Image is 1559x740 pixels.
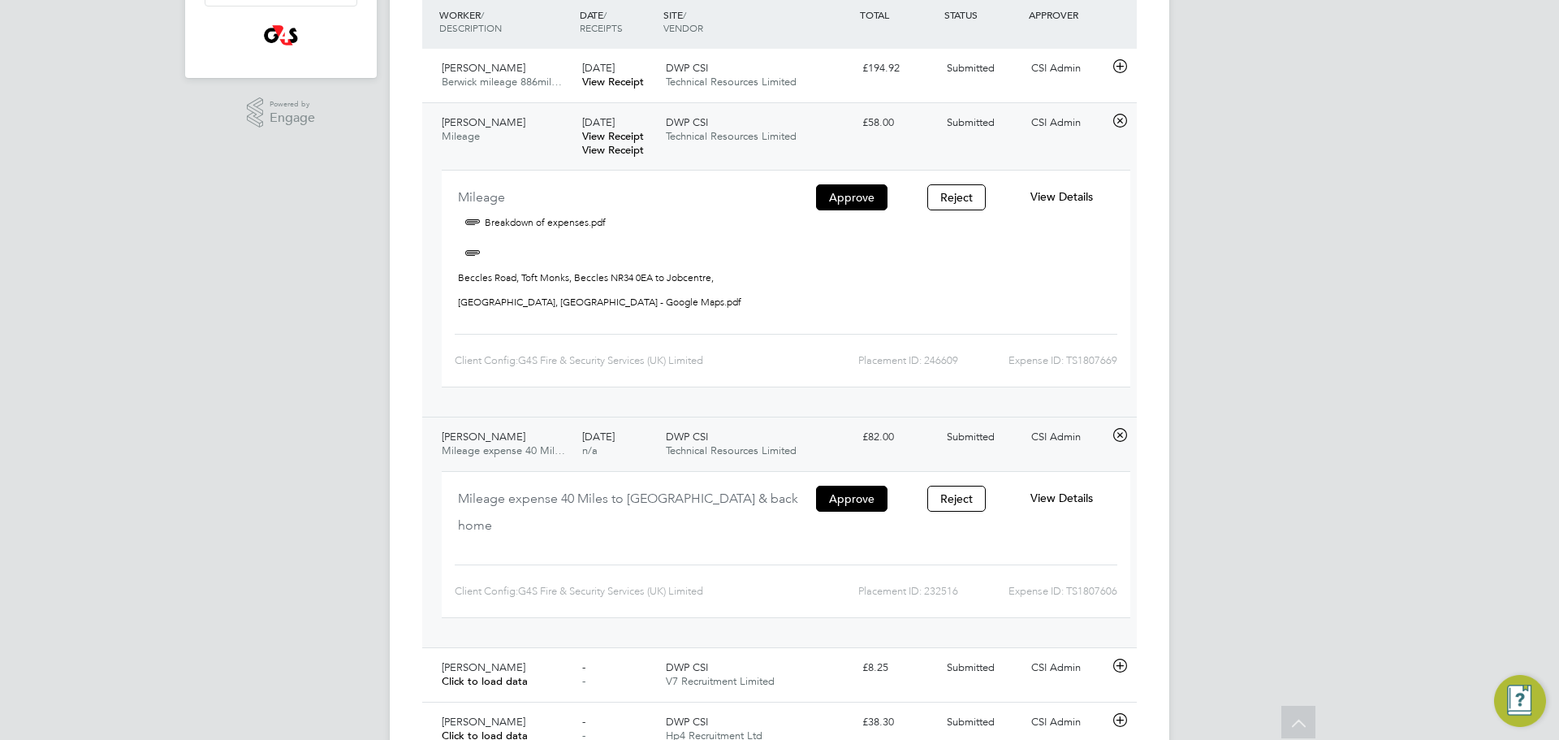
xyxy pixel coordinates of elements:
span: - [582,715,585,729]
span: [PERSON_NAME] [442,61,525,75]
button: Engage Resource Center [1494,675,1546,727]
span: / [481,8,484,21]
button: Approve [816,486,887,512]
span: n/a [582,444,598,457]
a: Powered byEngage [247,97,316,128]
div: Mileage [458,184,799,210]
span: Powered by [270,97,315,111]
span: Submitted [947,430,995,444]
button: Approve [816,184,887,210]
div: £8.25 [856,655,940,682]
span: Submitted [947,115,995,129]
div: Placement ID: 232516 [746,578,958,604]
span: DWP CSI [666,430,708,444]
span: VENDOR [663,21,703,34]
span: Mileage [442,129,480,143]
div: Client Config: [455,348,746,374]
span: [PERSON_NAME] [442,115,525,129]
span: Click to load data [442,674,528,688]
span: View Details [1030,491,1093,505]
a: View Receipt [582,75,644,89]
span: View Details [1030,189,1093,204]
img: g4sssuk-logo-retina.png [261,23,302,49]
span: Berwick mileage 886mil… [442,75,562,89]
span: V7 Recruitment Limited [666,674,775,688]
span: [DATE] [582,430,615,444]
div: £82.00 [856,424,940,451]
a: Breakdown of expenses.pdf [485,210,606,235]
span: - [582,660,585,674]
span: DWP CSI [666,115,708,129]
span: Mileage expense 40 Mil… [442,444,565,457]
div: CSI Admin [1025,709,1109,736]
span: DWP CSI [666,61,708,75]
span: DESCRIPTION [439,21,502,34]
span: [PERSON_NAME] [442,660,525,674]
span: G4S Fire & Security Services (UK) Limited [518,354,703,366]
span: Submitted [947,715,995,729]
div: £194.92 [856,55,940,82]
span: [PERSON_NAME] [442,715,525,729]
div: Expense ID: TS1807669 [958,348,1117,374]
div: CSI Admin [1025,55,1109,82]
div: CSI Admin [1025,424,1109,451]
span: Submitted [947,61,995,75]
div: CSI Admin [1025,110,1109,136]
span: / [683,8,686,21]
span: Technical Resources Limited [666,75,797,89]
a: Go to home page [205,23,357,49]
div: Client Config: [455,578,746,604]
button: Reject [927,184,986,210]
span: [DATE] [582,61,615,75]
span: - [582,674,585,688]
span: DWP CSI [666,715,708,729]
span: [PERSON_NAME] [442,430,525,444]
div: CSI Admin [1025,655,1109,682]
span: [DATE] [582,115,615,129]
div: Placement ID: 246609 [746,348,958,374]
span: G4S Fire & Security Services (UK) Limited [518,585,703,597]
span: Technical Resources Limited [666,444,797,457]
div: £58.00 [856,110,940,136]
span: / [603,8,607,21]
span: DWP CSI [666,660,708,674]
div: Mileage expense 40 Miles to [GEOGRAPHIC_DATA] & back home [458,485,799,552]
span: RECEIPTS [580,21,623,34]
a: View Receipt [582,143,644,157]
span: Submitted [947,660,995,674]
div: Expense ID: TS1807606 [958,578,1117,604]
span: Engage [270,111,315,125]
span: Technical Resources Limited [666,129,797,143]
div: £38.30 [856,709,940,736]
button: Reject [927,486,986,512]
a: View Receipt [582,129,644,143]
a: Beccles Road, Toft Monks, Beccles NR34 0EA to Jobcentre, [GEOGRAPHIC_DATA], [GEOGRAPHIC_DATA] - G... [458,266,795,314]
